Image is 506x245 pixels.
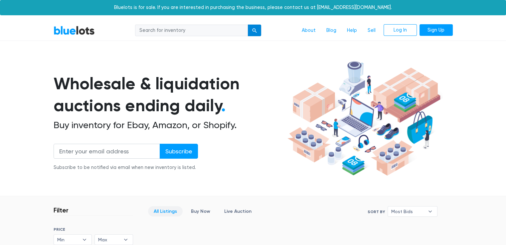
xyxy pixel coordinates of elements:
div: Subscribe to be notified via email when new inventory is listed. [54,164,198,171]
span: Min [57,235,79,245]
a: Sell [362,24,381,37]
b: ▾ [423,206,437,216]
a: Buy Now [185,206,216,216]
a: Help [342,24,362,37]
input: Enter your email address [54,144,160,159]
a: BlueLots [54,26,95,35]
b: ▾ [78,235,91,245]
h2: Buy inventory for Ebay, Amazon, or Shopify. [54,120,285,131]
a: All Listings [148,206,183,216]
span: Max [98,235,120,245]
h3: Filter [54,206,69,214]
h6: PRICE [54,227,133,232]
a: About [296,24,321,37]
h1: Wholesale & liquidation auctions ending daily [54,73,285,117]
a: Sign Up [420,24,453,36]
input: Search for inventory [135,25,248,37]
img: hero-ee84e7d0318cb26816c560f6b4441b76977f77a177738b4e94f68c95b2b83dbb.png [285,58,443,179]
b: ▾ [119,235,133,245]
a: Live Auction [219,206,257,216]
span: Most Bids [391,206,424,216]
input: Subscribe [160,144,198,159]
a: Log In [384,24,417,36]
label: Sort By [368,209,385,215]
a: Blog [321,24,342,37]
span: . [221,96,226,116]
